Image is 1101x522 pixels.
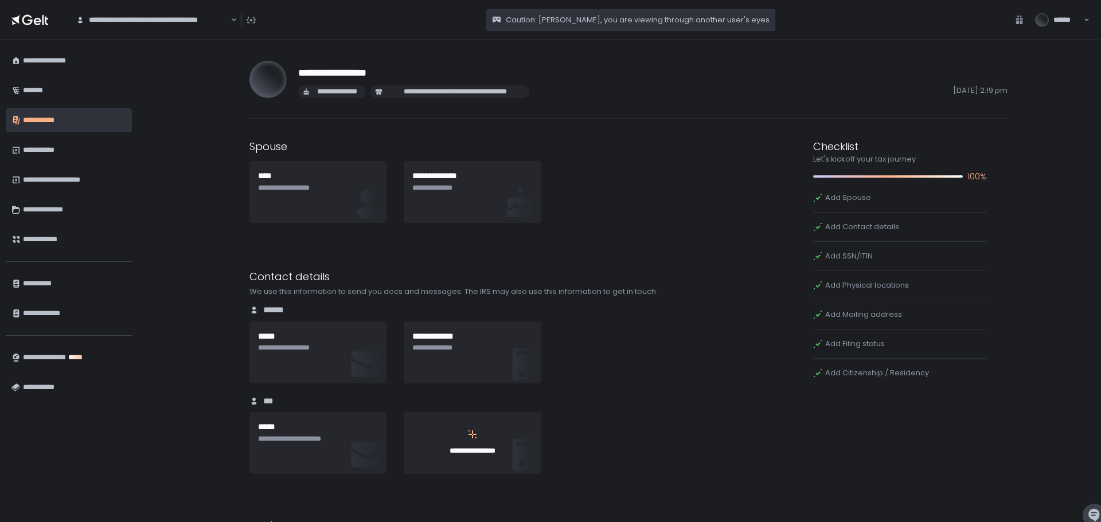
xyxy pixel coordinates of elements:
span: Add Physical locations [825,280,909,291]
span: Add SSN/ITIN [825,251,873,261]
span: Add Filing status [825,339,885,349]
div: Let's kickoff your tax journey [813,154,987,164]
div: Search for option [69,8,237,32]
span: Add Mailing address [825,309,902,320]
div: Checklist [813,139,987,154]
div: Spouse [249,139,698,154]
div: We use this information to send you docs and messages. The IRS may also use this information to g... [249,286,698,297]
span: 100% [967,170,987,183]
span: Caution: [PERSON_NAME], you are viewing through another user's eyes [506,15,770,25]
div: Contact details [249,269,698,284]
span: Add Citizenship / Residency [825,368,929,378]
span: Add Spouse [825,193,871,203]
span: [DATE] 2:19 pm [534,85,1008,98]
input: Search for option [229,14,230,26]
span: Add Contact details [825,222,899,232]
